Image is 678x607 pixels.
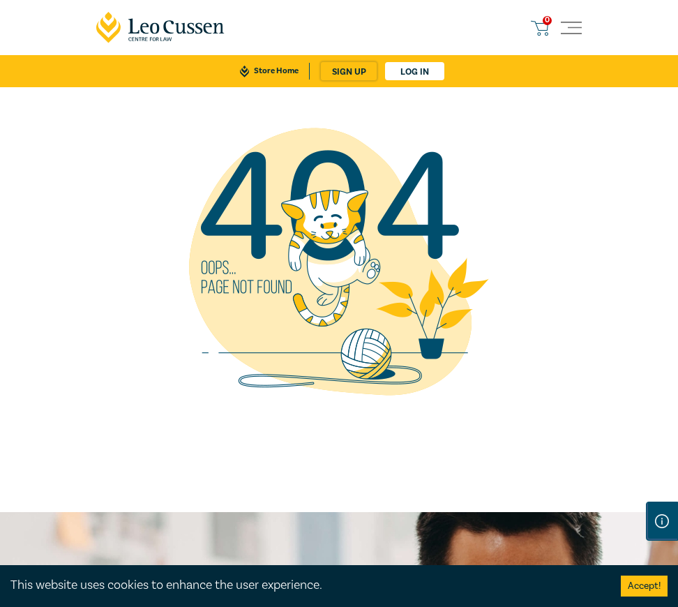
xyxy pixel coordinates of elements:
[321,62,377,80] a: sign up
[655,514,669,528] img: Information Icon
[10,576,600,594] div: This website uses cookies to enhance the user experience.
[165,87,513,436] img: not found
[385,62,444,80] a: Log in
[229,63,310,80] a: Store Home
[621,576,668,597] button: Accept cookies
[561,17,582,38] button: Toggle navigation
[543,16,552,25] span: 0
